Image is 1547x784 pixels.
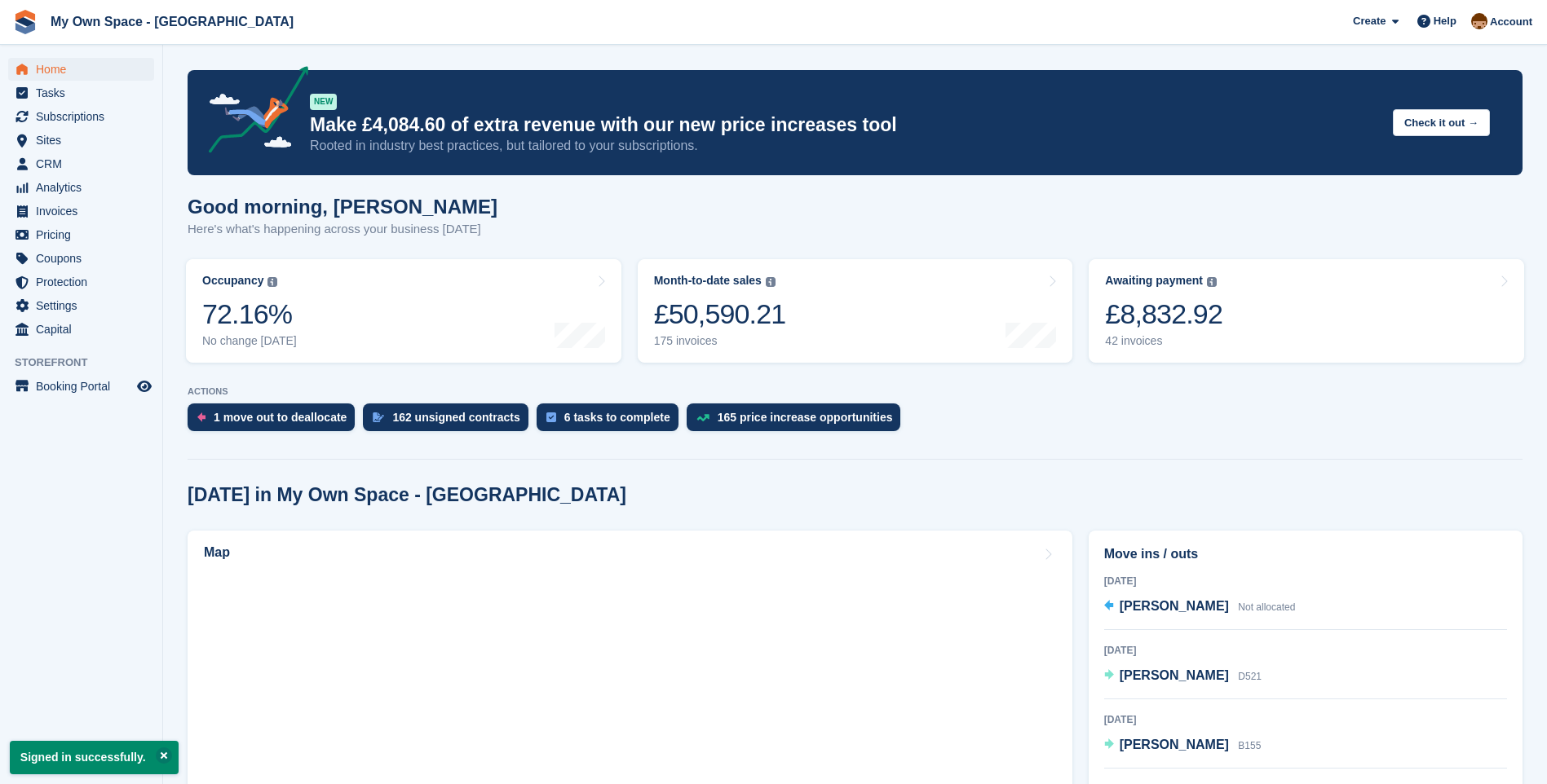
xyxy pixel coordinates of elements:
[696,414,709,421] img: price_increase_opportunities-93ffe204e8149a01c8c9dc8f82e8f89637d9d84a8eef4429ea346261dce0b2c0.svg
[10,741,179,774] p: Signed in successfully.
[8,152,154,175] a: menu
[8,223,154,246] a: menu
[8,318,154,341] a: menu
[1104,735,1262,756] a: [PERSON_NAME] B155
[310,94,337,110] div: NEW
[204,545,230,560] h2: Map
[766,277,776,287] img: icon-info-grey-7440780725fd019a000dd9b08b2336e03edf1995a4989e88bcd33f0948082b44.svg
[1120,599,1229,613] span: [PERSON_NAME]
[1353,13,1386,29] span: Create
[1104,574,1507,588] div: [DATE]
[373,412,384,422] img: contract_signature_icon-13c848040528278c33f63329250d36e43548de30e8caae1d1a13099fd9432cc5.svg
[15,355,162,371] span: Storefront
[202,334,297,348] div: No change [DATE]
[8,375,154,398] a: menu
[36,81,134,104] span: Tasks
[1120,668,1229,682] span: [PERSON_NAME]
[36,223,134,246] span: Pricing
[1393,109,1490,136] button: Check it out →
[186,259,621,363] a: Occupancy 72.16% No change [DATE]
[8,105,154,128] a: menu
[8,247,154,270] a: menu
[36,152,134,175] span: CRM
[8,176,154,199] a: menu
[718,411,893,424] div: 165 price increase opportunities
[36,129,134,152] span: Sites
[197,412,206,422] img: move_outs_to_deallocate_icon-f764333ba52eb49d3ac5e1228854f67142a1ed5810a6f6cc68b1a99e826820c5.svg
[363,403,536,439] a: 162 unsigned contracts
[36,294,134,317] span: Settings
[1120,738,1229,751] span: [PERSON_NAME]
[638,259,1073,363] a: Month-to-date sales £50,590.21 175 invoices
[36,58,134,81] span: Home
[8,129,154,152] a: menu
[1104,544,1507,564] h2: Move ins / outs
[195,66,309,159] img: price-adjustments-announcement-icon-8257ccfd72463d97f412b2fc003d46551f7dbcb40ab6d574587a9cd5c0d94...
[1104,597,1296,618] a: [PERSON_NAME] Not allocated
[1105,274,1203,288] div: Awaiting payment
[267,277,277,287] img: icon-info-grey-7440780725fd019a000dd9b08b2336e03edf1995a4989e88bcd33f0948082b44.svg
[310,113,1380,137] p: Make £4,084.60 of extra revenue with our new price increases tool
[310,137,1380,155] p: Rooted in industry best practices, but tailored to your subscriptions.
[202,274,263,288] div: Occupancy
[1104,666,1262,687] a: [PERSON_NAME] D521
[188,220,497,239] p: Here's what's happening across your business [DATE]
[1471,13,1487,29] img: Paula Harris
[135,377,154,396] a: Preview store
[392,411,519,424] div: 162 unsigned contracts
[188,403,363,439] a: 1 move out to deallocate
[188,484,626,506] h2: [DATE] in My Own Space - [GEOGRAPHIC_DATA]
[214,411,347,424] div: 1 move out to deallocate
[1434,13,1456,29] span: Help
[44,8,300,35] a: My Own Space - [GEOGRAPHIC_DATA]
[13,10,38,34] img: stora-icon-8386f47178a22dfd0bd8f6a31ec36ba5ce8667c1dd55bd0f319d3a0aa187defe.svg
[1490,14,1532,30] span: Account
[687,403,909,439] a: 165 price increase opportunities
[564,411,670,424] div: 6 tasks to complete
[1089,259,1524,363] a: Awaiting payment £8,832.92 42 invoices
[1105,334,1222,348] div: 42 invoices
[36,271,134,293] span: Protection
[36,105,134,128] span: Subscriptions
[1238,671,1262,682] span: D521
[1104,643,1507,658] div: [DATE]
[36,375,134,398] span: Booking Portal
[654,274,762,288] div: Month-to-date sales
[8,271,154,293] a: menu
[537,403,687,439] a: 6 tasks to complete
[36,200,134,222] span: Invoices
[1105,297,1222,331] div: £8,832.92
[546,412,556,422] img: task-75834270c22a3079a89374b754ae025e5fb1db73e45f91037f5363f120a921f8.svg
[202,297,297,331] div: 72.16%
[36,176,134,199] span: Analytics
[8,294,154,317] a: menu
[1238,740,1261,751] span: B155
[36,247,134,270] span: Coupons
[36,318,134,341] span: Capital
[654,297,786,331] div: £50,590.21
[8,58,154,81] a: menu
[8,81,154,104] a: menu
[1104,712,1507,727] div: [DATE]
[188,196,497,218] h1: Good morning, [PERSON_NAME]
[1238,601,1295,613] span: Not allocated
[654,334,786,348] div: 175 invoices
[8,200,154,222] a: menu
[188,386,1523,397] p: ACTIONS
[1207,277,1217,287] img: icon-info-grey-7440780725fd019a000dd9b08b2336e03edf1995a4989e88bcd33f0948082b44.svg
